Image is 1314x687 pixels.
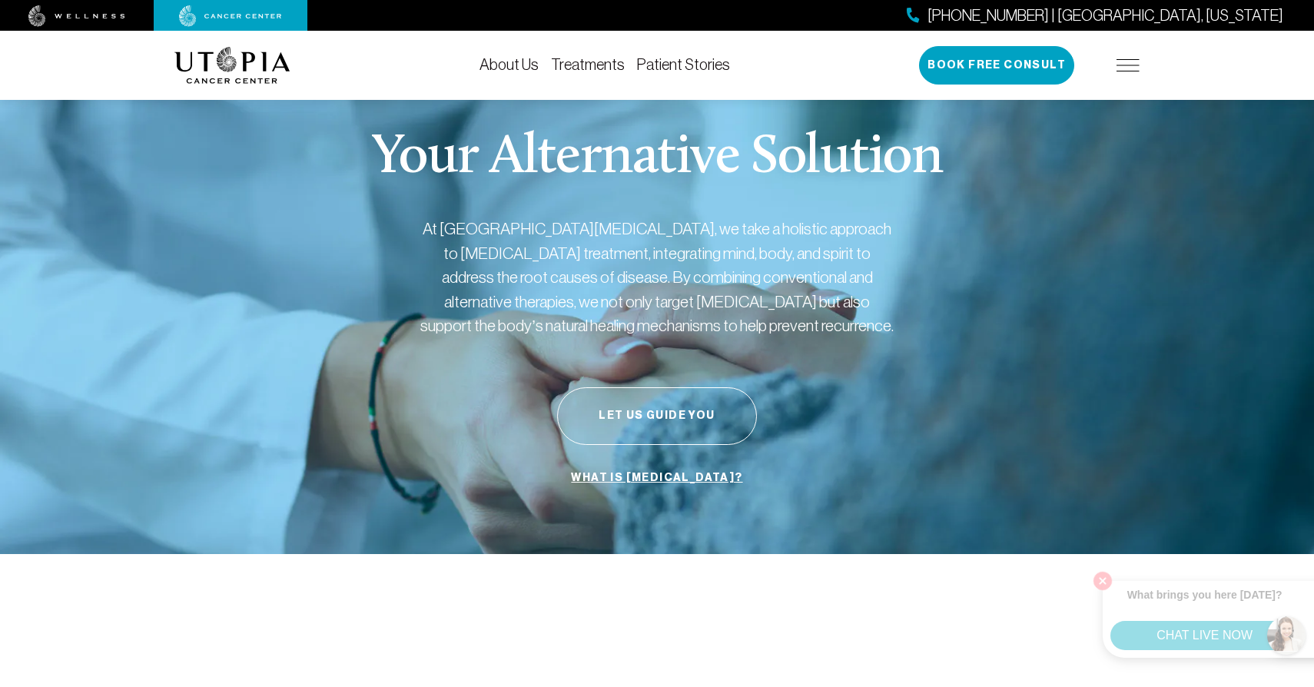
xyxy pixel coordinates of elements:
img: wellness [28,5,125,27]
span: [PHONE_NUMBER] | [GEOGRAPHIC_DATA], [US_STATE] [927,5,1283,27]
img: icon-hamburger [1117,59,1140,71]
a: What is [MEDICAL_DATA]? [567,463,746,493]
button: Let Us Guide You [557,387,757,445]
a: About Us [479,56,539,73]
img: logo [174,47,290,84]
img: cancer center [179,5,282,27]
a: Treatments [551,56,625,73]
a: Patient Stories [637,56,730,73]
button: Book Free Consult [919,46,1074,85]
p: Your Alternative Solution [371,131,942,186]
p: At [GEOGRAPHIC_DATA][MEDICAL_DATA], we take a holistic approach to [MEDICAL_DATA] treatment, inte... [419,217,895,338]
a: [PHONE_NUMBER] | [GEOGRAPHIC_DATA], [US_STATE] [907,5,1283,27]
